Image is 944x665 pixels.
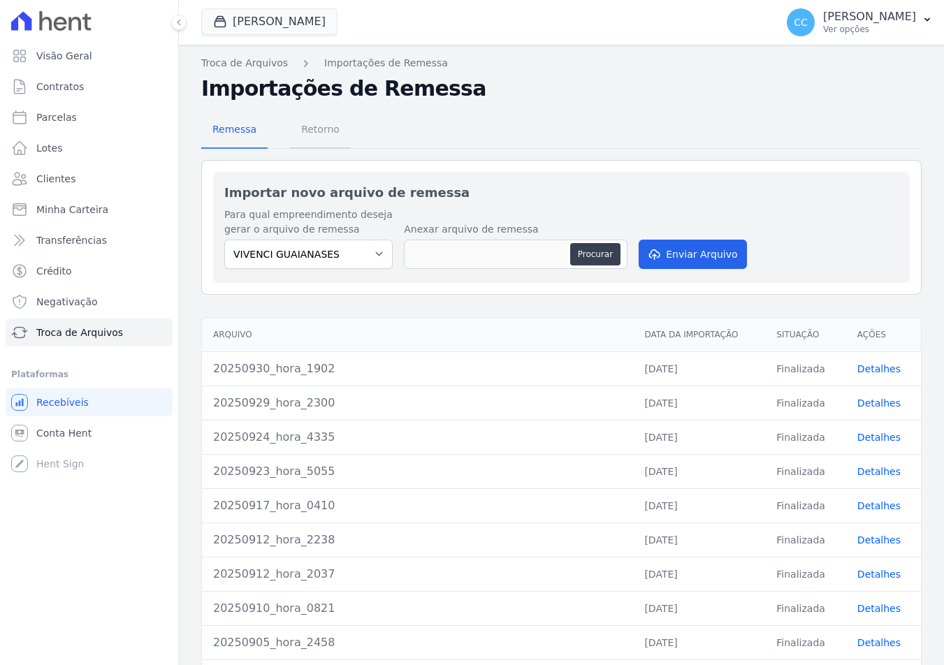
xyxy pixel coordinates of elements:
[857,603,901,614] a: Detalhes
[201,112,351,149] nav: Tab selector
[36,426,92,440] span: Conta Hent
[6,419,173,447] a: Conta Hent
[213,600,622,617] div: 20250910_hora_0821
[36,233,107,247] span: Transferências
[633,488,765,522] td: [DATE]
[857,397,901,409] a: Detalhes
[6,165,173,193] a: Clientes
[36,264,72,278] span: Crédito
[213,566,622,583] div: 20250912_hora_2037
[6,73,173,101] a: Contratos
[765,522,846,557] td: Finalizada
[765,557,846,591] td: Finalizada
[36,80,84,94] span: Contratos
[857,466,901,477] a: Detalhes
[857,432,901,443] a: Detalhes
[765,625,846,659] td: Finalizada
[823,10,916,24] p: [PERSON_NAME]
[857,637,901,648] a: Detalhes
[633,522,765,557] td: [DATE]
[36,141,63,155] span: Lotes
[202,318,633,352] th: Arquivo
[36,326,123,339] span: Troca de Arquivos
[633,591,765,625] td: [DATE]
[224,207,393,237] label: Para qual empreendimento deseja gerar o arquivo de remessa
[633,420,765,454] td: [DATE]
[633,557,765,591] td: [DATE]
[633,454,765,488] td: [DATE]
[204,115,265,143] span: Remessa
[639,240,746,269] button: Enviar Arquivo
[633,386,765,420] td: [DATE]
[794,17,808,27] span: CC
[633,318,765,352] th: Data da Importação
[213,532,622,548] div: 20250912_hora_2238
[201,76,922,101] h2: Importações de Remessa
[213,395,622,411] div: 20250929_hora_2300
[36,395,89,409] span: Recebíveis
[765,386,846,420] td: Finalizada
[6,319,173,346] a: Troca de Arquivos
[765,420,846,454] td: Finalizada
[201,56,288,71] a: Troca de Arquivos
[6,196,173,224] a: Minha Carteira
[857,534,901,546] a: Detalhes
[633,625,765,659] td: [DATE]
[765,351,846,386] td: Finalizada
[213,634,622,651] div: 20250905_hora_2458
[823,24,916,35] p: Ver opções
[857,569,901,580] a: Detalhes
[201,8,337,35] button: [PERSON_NAME]
[36,295,98,309] span: Negativação
[224,183,899,202] h2: Importar novo arquivo de remessa
[213,463,622,480] div: 20250923_hora_5055
[6,226,173,254] a: Transferências
[765,488,846,522] td: Finalizada
[201,56,922,71] nav: Breadcrumb
[36,49,92,63] span: Visão Geral
[404,222,627,237] label: Anexar arquivo de remessa
[6,288,173,316] a: Negativação
[11,366,167,383] div: Plataformas
[36,110,77,124] span: Parcelas
[324,56,448,71] a: Importações de Remessa
[6,388,173,416] a: Recebíveis
[570,243,620,265] button: Procurar
[213,360,622,377] div: 20250930_hora_1902
[36,172,75,186] span: Clientes
[633,351,765,386] td: [DATE]
[6,257,173,285] a: Crédito
[846,318,921,352] th: Ações
[293,115,348,143] span: Retorno
[36,203,108,217] span: Minha Carteira
[857,500,901,511] a: Detalhes
[213,497,622,514] div: 20250917_hora_0410
[765,318,846,352] th: Situação
[765,591,846,625] td: Finalizada
[776,3,944,42] button: CC [PERSON_NAME] Ver opções
[6,42,173,70] a: Visão Geral
[201,112,268,149] a: Remessa
[6,134,173,162] a: Lotes
[857,363,901,374] a: Detalhes
[213,429,622,446] div: 20250924_hora_4335
[290,112,351,149] a: Retorno
[765,454,846,488] td: Finalizada
[6,103,173,131] a: Parcelas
